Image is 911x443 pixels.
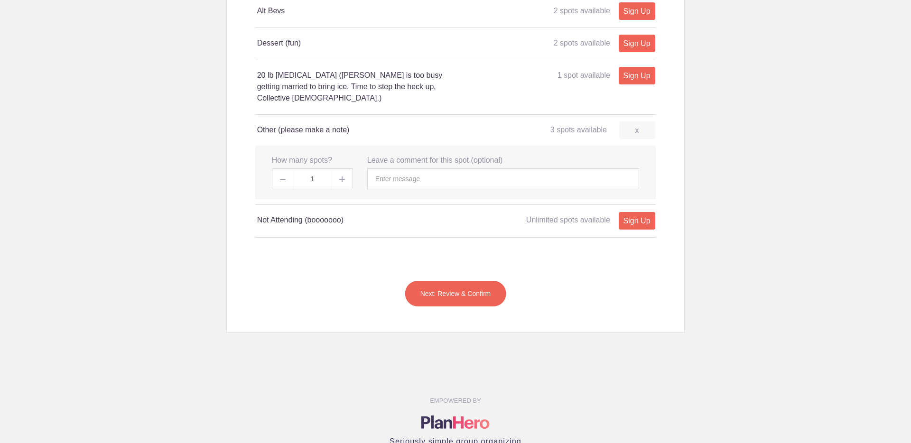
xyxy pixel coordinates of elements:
[257,214,455,226] h4: Not Attending (booooooo)
[526,216,610,224] span: Unlimited spots available
[257,70,455,104] h4: 20 lb [MEDICAL_DATA] ([PERSON_NAME] is too busy getting married to bring ice. Time to step the he...
[421,415,490,429] img: Logo main planhero
[619,35,655,52] a: Sign Up
[550,126,607,134] span: 3 spots available
[619,212,655,230] a: Sign Up
[280,179,286,180] img: Minus gray
[558,71,610,79] span: 1 spot available
[554,7,610,15] span: 2 spots available
[619,121,655,139] a: x
[257,37,455,49] h4: Dessert (fun)
[339,176,345,182] img: Plus gray
[619,67,655,84] a: Sign Up
[257,5,455,17] h4: Alt Bevs
[272,155,332,166] label: How many spots?
[405,280,507,307] button: Next: Review & Confirm
[554,39,610,47] span: 2 spots available
[619,2,655,20] a: Sign Up
[367,155,502,166] label: Leave a comment for this spot (optional)
[367,168,639,189] input: Enter message
[257,124,455,136] h4: Other (please make a note)
[430,397,481,404] small: EMPOWERED BY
